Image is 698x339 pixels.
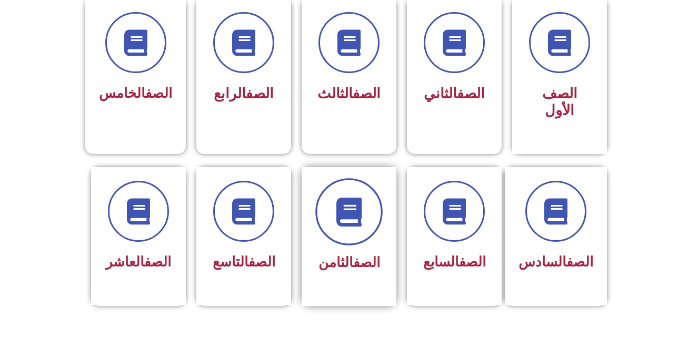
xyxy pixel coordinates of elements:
a: الصف [459,254,486,270]
a: الصف [145,85,172,101]
a: الصف [246,85,274,102]
span: التاسع [213,254,275,270]
span: الخامس [99,85,172,101]
a: الصف [457,85,485,102]
span: الثالث [317,85,381,102]
span: السابع [423,254,486,270]
span: العاشر [106,254,171,270]
span: السادس [518,254,593,270]
a: الصف [144,254,171,270]
span: الرابع [214,85,274,102]
a: الصف [248,254,275,270]
a: الصف [566,254,593,270]
a: الصف [353,254,380,270]
span: الصف الأول [542,85,577,119]
span: الثامن [318,254,380,270]
a: الصف [353,85,381,102]
span: الثاني [424,85,485,102]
